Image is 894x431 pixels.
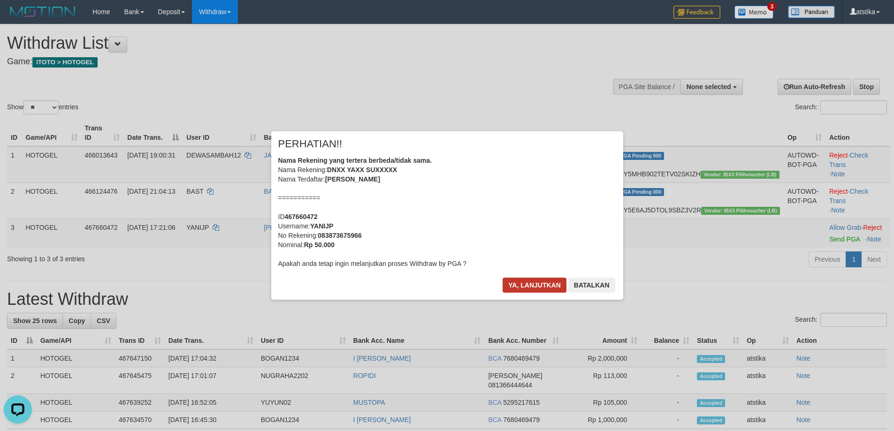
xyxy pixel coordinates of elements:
div: Nama Rekening: Nama Terdaftar: =========== ID Username: No Rekening: Nominal: Apakah anda tetap i... [278,156,616,268]
b: DNXX YAXX SUXXXXX [327,166,397,174]
b: YANIJP [310,222,333,230]
span: PERHATIAN!! [278,139,343,149]
button: Ya, lanjutkan [503,278,566,293]
button: Batalkan [568,278,615,293]
b: 467660472 [285,213,318,220]
b: [PERSON_NAME] [325,175,380,183]
button: Open LiveChat chat widget [4,4,32,32]
b: Nama Rekening yang tertera berbeda/tidak sama. [278,157,432,164]
b: 083873675966 [318,232,361,239]
b: Rp 50.000 [304,241,335,249]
